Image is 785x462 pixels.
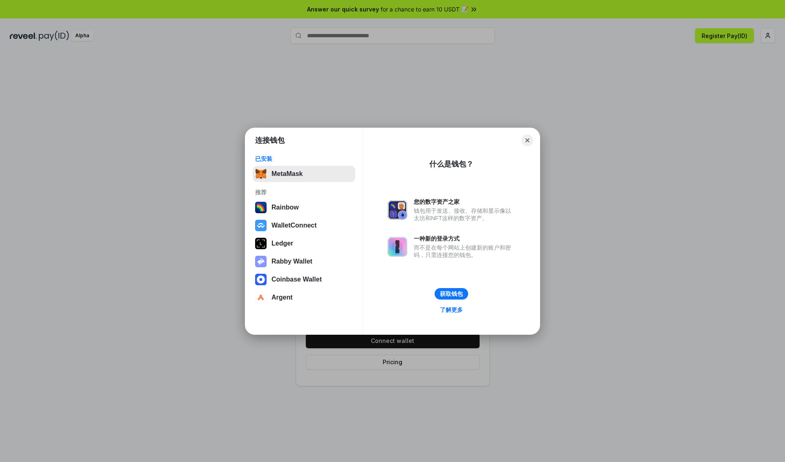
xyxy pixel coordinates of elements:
[255,135,285,145] h1: 连接钱包
[255,256,267,267] img: svg+xml,%3Csvg%20xmlns%3D%22http%3A%2F%2Fwww.w3.org%2F2000%2Fsvg%22%20fill%3D%22none%22%20viewBox...
[271,170,303,178] div: MetaMask
[271,276,322,283] div: Coinbase Wallet
[255,274,267,285] img: svg+xml,%3Csvg%20width%3D%2228%22%20height%3D%2228%22%20viewBox%3D%220%200%2028%2028%22%20fill%3D...
[435,304,468,315] a: 了解更多
[253,235,355,252] button: Ledger
[253,271,355,288] button: Coinbase Wallet
[522,135,533,146] button: Close
[255,238,267,249] img: svg+xml,%3Csvg%20xmlns%3D%22http%3A%2F%2Fwww.w3.org%2F2000%2Fsvg%22%20width%3D%2228%22%20height%3...
[414,198,515,205] div: 您的数字资产之家
[440,306,463,313] div: 了解更多
[429,159,473,169] div: 什么是钱包？
[435,288,468,300] button: 获取钱包
[388,237,407,257] img: svg+xml,%3Csvg%20xmlns%3D%22http%3A%2F%2Fwww.w3.org%2F2000%2Fsvg%22%20fill%3D%22none%22%20viewBox...
[255,168,267,180] img: svg+xml,%3Csvg%20fill%3D%22none%22%20height%3D%2233%22%20viewBox%3D%220%200%2035%2033%22%20width%...
[271,258,312,265] div: Rabby Wallet
[255,220,267,231] img: svg+xml,%3Csvg%20width%3D%2228%22%20height%3D%2228%22%20viewBox%3D%220%200%2028%2028%22%20fill%3D...
[414,207,515,222] div: 钱包用于发送、接收、存储和显示像以太坊和NFT这样的数字资产。
[253,289,355,306] button: Argent
[440,290,463,297] div: 获取钱包
[271,222,317,229] div: WalletConnect
[388,200,407,220] img: svg+xml,%3Csvg%20xmlns%3D%22http%3A%2F%2Fwww.w3.org%2F2000%2Fsvg%22%20fill%3D%22none%22%20viewBox...
[255,155,353,162] div: 已安装
[414,235,515,242] div: 一种新的登录方式
[255,189,353,196] div: 推荐
[253,253,355,270] button: Rabby Wallet
[253,199,355,216] button: Rainbow
[271,240,293,247] div: Ledger
[414,244,515,259] div: 而不是在每个网站上创建新的账户和密码，只需连接您的钱包。
[255,292,267,303] img: svg+xml,%3Csvg%20width%3D%2228%22%20height%3D%2228%22%20viewBox%3D%220%200%2028%2028%22%20fill%3D...
[271,294,293,301] div: Argent
[253,217,355,234] button: WalletConnect
[255,202,267,213] img: svg+xml,%3Csvg%20width%3D%22120%22%20height%3D%22120%22%20viewBox%3D%220%200%20120%20120%22%20fil...
[253,166,355,182] button: MetaMask
[271,204,299,211] div: Rainbow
